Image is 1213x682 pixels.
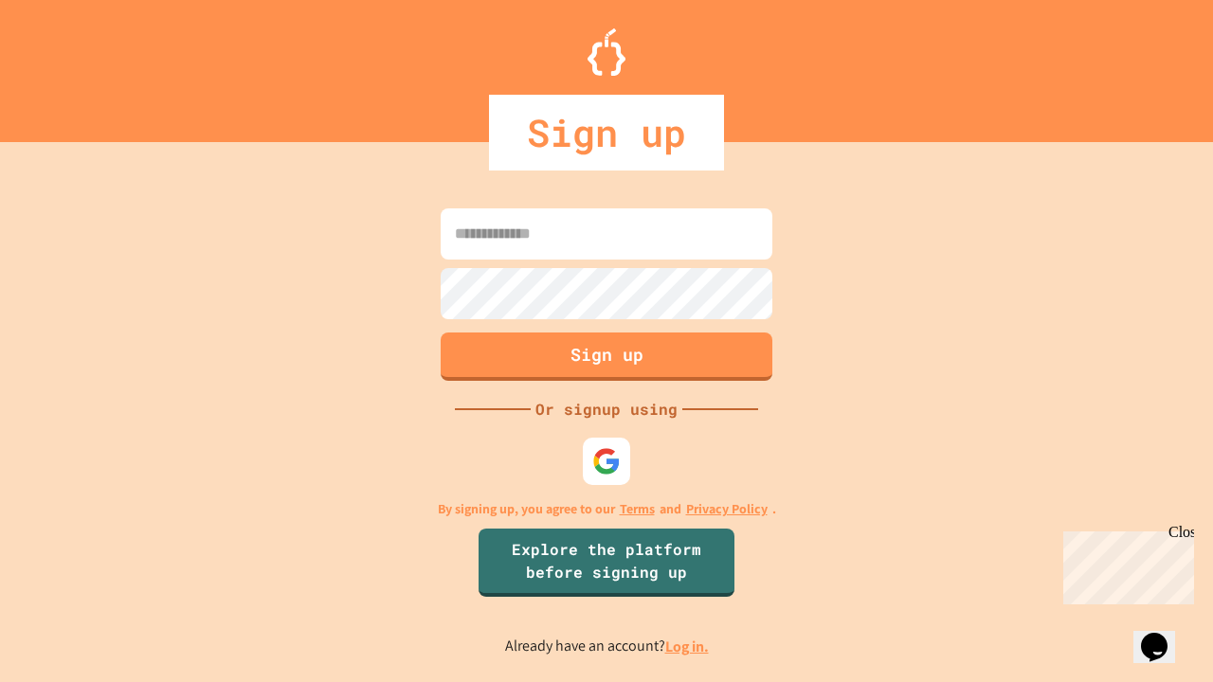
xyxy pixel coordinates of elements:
[531,398,682,421] div: Or signup using
[505,635,709,658] p: Already have an account?
[665,637,709,656] a: Log in.
[1133,606,1194,663] iframe: chat widget
[441,332,772,381] button: Sign up
[686,499,768,519] a: Privacy Policy
[1056,524,1194,604] iframe: chat widget
[8,8,131,120] div: Chat with us now!Close
[438,499,776,519] p: By signing up, you agree to our and .
[592,447,621,476] img: google-icon.svg
[479,529,734,597] a: Explore the platform before signing up
[489,95,724,170] div: Sign up
[620,499,655,519] a: Terms
[588,28,625,76] img: Logo.svg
